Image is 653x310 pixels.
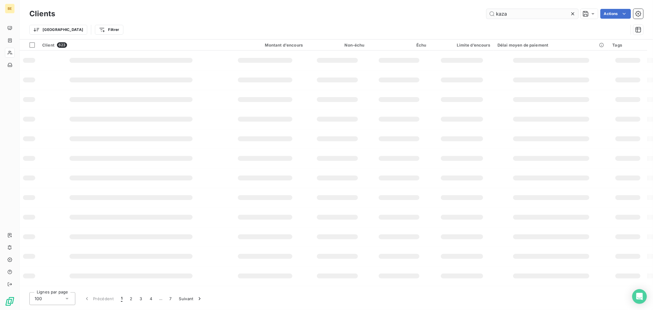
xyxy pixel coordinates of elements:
div: Montant d'encours [227,43,303,47]
div: Open Intercom Messenger [632,289,647,304]
span: 1 [121,296,122,302]
button: Précédent [80,292,117,305]
button: 7 [166,292,175,305]
button: 2 [126,292,136,305]
div: Délai moyen de paiement [497,43,605,47]
div: BE [5,4,15,13]
span: … [156,294,166,304]
button: Suivant [175,292,206,305]
div: Échu [372,43,426,47]
button: Filtrer [95,25,123,35]
button: 4 [146,292,156,305]
button: [GEOGRAPHIC_DATA] [29,25,87,35]
div: Non-échu [310,43,365,47]
span: Client [42,43,54,47]
h3: Clients [29,8,55,19]
button: 3 [136,292,146,305]
input: Rechercher [486,9,578,19]
span: 100 [35,296,42,302]
span: 623 [57,42,67,48]
button: 1 [117,292,126,305]
div: Tags [613,43,644,47]
div: Limite d’encours [433,43,490,47]
button: Actions [600,9,631,19]
img: Logo LeanPay [5,297,15,306]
